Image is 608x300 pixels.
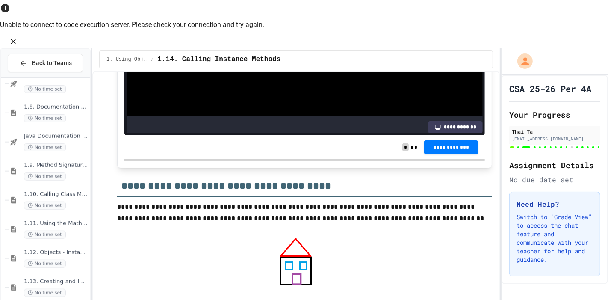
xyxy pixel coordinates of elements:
span: 1. Using Objects and Methods [106,56,148,63]
span: 1.14. Calling Instance Methods [157,54,280,65]
span: No time set [24,260,66,268]
h1: CSA 25-26 Per 4A [509,83,591,95]
span: 1.13. Creating and Initializing Objects: Constructors [24,278,88,285]
h2: Your Progress [509,109,600,121]
span: 1.11. Using the Math Class [24,220,88,227]
div: My Account [508,51,535,71]
span: No time set [24,85,66,93]
span: No time set [24,172,66,181]
h2: Assignment Details [509,159,600,171]
span: / [151,56,154,63]
span: No time set [24,231,66,239]
button: Close [7,35,20,48]
span: No time set [24,289,66,297]
div: No due date set [509,175,600,185]
span: 1.9. Method Signatures [24,162,88,169]
span: 1.10. Calling Class Methods [24,191,88,198]
span: Back to Teams [32,59,72,68]
span: No time set [24,202,66,210]
p: Switch to "Grade View" to access the chat feature and communicate with your teacher for help and ... [517,213,593,264]
h3: Need Help? [517,199,593,209]
span: 1.8. Documentation with Comments and Preconditions [24,104,88,111]
span: No time set [24,114,66,122]
div: [EMAIL_ADDRESS][DOMAIN_NAME] [512,136,598,142]
span: 1.12. Objects - Instances of Classes [24,249,88,256]
button: Back to Teams [8,54,83,72]
span: No time set [24,143,66,151]
span: Java Documentation with Comments - Topic 1.8 [24,133,88,140]
div: Thai Ta [512,128,598,135]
